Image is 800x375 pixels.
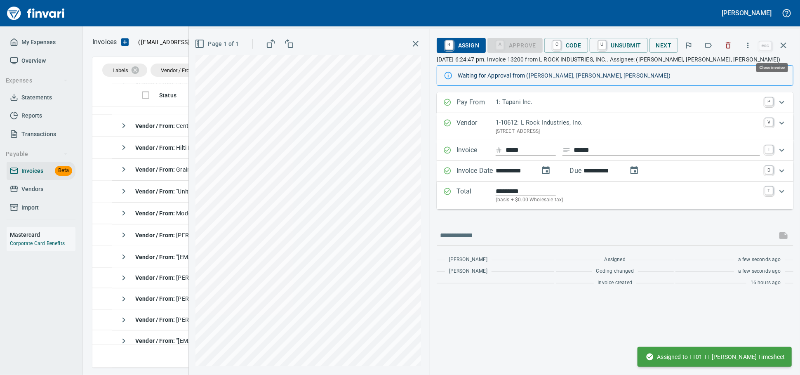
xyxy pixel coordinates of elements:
p: (basis + $0.00 Wholesale tax) [496,196,760,204]
span: Statements [21,92,52,103]
div: Vendor / From [151,64,213,77]
span: Reports [21,111,42,121]
span: Page 1 of 1 [196,39,239,49]
span: "United Rentals, Inc" <[EMAIL_ADDRESS][DOMAIN_NAME]> [135,188,329,195]
img: Finvari [5,3,67,23]
span: Modern Machinery Co Inc (1-10672) [135,210,270,217]
div: Expand [437,182,793,209]
svg: Invoice number [496,145,502,155]
span: Unsubmit [596,38,641,52]
a: esc [759,41,772,50]
span: Grainger (1-22650) [135,166,226,173]
nav: breadcrumb [92,37,117,47]
span: 16 hours ago [751,279,781,287]
button: Expenses [2,73,71,88]
span: Import [21,203,39,213]
p: Pay From [456,97,496,108]
a: T [765,186,773,195]
span: Assign [443,38,479,52]
span: [PERSON_NAME] <[EMAIL_ADDRESS][DOMAIN_NAME]> [135,275,322,281]
a: V [765,118,773,126]
span: [PERSON_NAME] <[EMAIL_ADDRESS][DOMAIN_NAME]> [135,317,322,323]
span: a few seconds ago [738,256,781,264]
h6: Mastercard [10,230,75,239]
strong: Vendor / From : [135,317,176,323]
span: Hilti Inc. (1-10462) [135,144,225,151]
span: [PERSON_NAME] Inc (1-10319) [135,232,258,238]
button: change due date [624,160,644,180]
a: D [765,166,773,174]
a: Transactions [7,125,75,144]
a: Import [7,198,75,217]
strong: Vendor / From : [135,210,176,217]
button: [PERSON_NAME] [720,7,774,19]
span: Assigned to TT01 TT [PERSON_NAME] Timesheet [646,353,785,361]
span: Next [656,40,672,51]
p: Total [456,186,496,204]
span: Overview [21,56,46,66]
span: Coding changed [596,267,634,276]
span: Code [551,38,581,52]
strong: Vendor / From : [135,232,176,238]
p: 1-10612: L Rock Industries, Inc. [496,118,760,127]
span: Expenses [6,75,68,86]
strong: Vendor / From : [135,338,176,344]
a: C [553,40,561,50]
svg: Invoice description [562,146,571,154]
p: Invoices [92,37,117,47]
span: [PERSON_NAME] Transport Inc (1-11004) [135,296,285,302]
button: CCode [544,38,588,53]
p: ( ) [133,38,238,46]
p: Invoice Date [456,166,496,177]
div: Expand [437,161,793,182]
strong: Vendor / From : [135,188,176,195]
span: My Expenses [21,37,56,47]
div: Expand [437,140,793,161]
span: "[EMAIL_ADDRESS][DOMAIN_NAME]" <[EMAIL_ADDRESS][DOMAIN_NAME]> [135,254,373,260]
span: [PERSON_NAME] [449,267,487,276]
div: Waiting for Approval from ([PERSON_NAME], [PERSON_NAME], [PERSON_NAME]) [458,68,786,83]
p: 1: Tapani Inc. [496,97,760,107]
strong: Vendor / From : [135,123,176,129]
span: Transactions [21,129,56,139]
p: Invoice [456,145,496,156]
div: Labels [102,64,147,77]
button: Next [649,38,678,53]
strong: Vendor / From : [135,144,176,151]
span: a few seconds ago [738,267,781,276]
span: Status [159,90,187,100]
button: UUnsubmit [590,38,648,53]
a: Overview [7,52,75,70]
span: [EMAIL_ADDRESS][DOMAIN_NAME] [140,38,235,46]
span: "[EMAIL_ADDRESS][DOMAIN_NAME]" <[EMAIL_ADDRESS][DOMAIN_NAME]> [135,338,373,344]
button: Discard [719,36,737,54]
button: Payable [2,146,71,162]
a: InvoicesBeta [7,162,75,180]
strong: Vendor / From : [135,254,176,260]
a: Corporate Card Benefits [10,241,65,246]
button: Page 1 of 1 [193,36,242,52]
div: Coding Required [487,41,543,48]
span: [PERSON_NAME] [449,256,487,264]
a: R [445,40,453,50]
span: Payable [6,149,68,159]
span: Invoices [21,166,43,176]
button: change date [536,160,556,180]
span: Beta [55,166,72,175]
span: Invoice created [598,279,633,287]
p: Due [570,166,609,176]
strong: Vendor / From : [135,296,176,302]
button: Labels [699,36,718,54]
a: Reports [7,106,75,125]
a: My Expenses [7,33,75,52]
div: Expand [437,92,793,113]
span: Labels [113,67,128,73]
p: Vendor [456,118,496,135]
div: Expand [437,113,793,140]
button: Flag [680,36,698,54]
a: Vendors [7,180,75,198]
span: Assigned [605,256,626,264]
strong: Vendor / From : [135,166,176,173]
span: Vendor / From [161,67,194,73]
